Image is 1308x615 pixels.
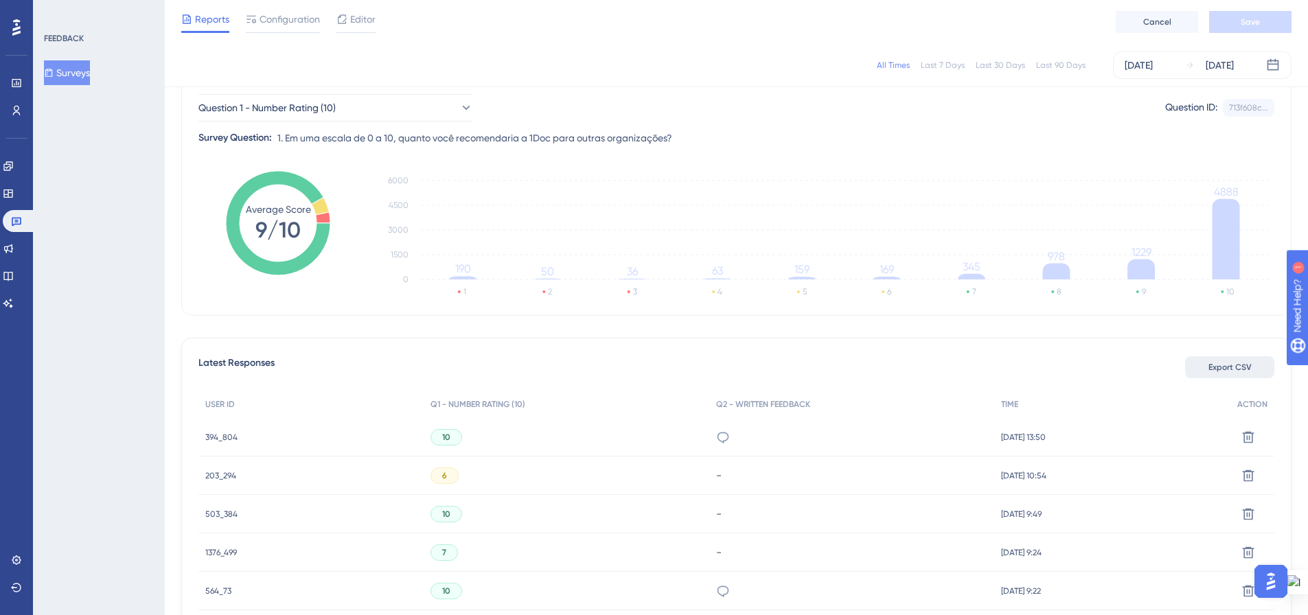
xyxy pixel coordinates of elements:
text: 7 [972,287,976,297]
tspan: 4500 [389,200,409,210]
text: 6 [887,287,891,297]
span: 1376_499 [205,547,237,558]
tspan: 159 [794,263,810,276]
span: Editor [350,11,376,27]
div: - [716,507,987,520]
text: 9 [1142,287,1146,297]
tspan: 0 [403,275,409,284]
button: Question 1 - Number Rating (10) [198,94,473,121]
div: Last 7 Days [921,60,965,71]
tspan: 6000 [388,176,409,185]
tspan: 4888 [1214,185,1239,198]
span: Q2 - WRITTEN FEEDBACK [716,399,810,410]
span: Configuration [260,11,320,27]
span: Export CSV [1208,362,1252,373]
button: Cancel [1116,11,1198,33]
div: 713f608c... [1229,102,1268,113]
span: USER ID [205,399,235,410]
div: Question ID: [1165,99,1217,117]
tspan: 190 [455,262,471,275]
span: Need Help? [32,3,86,20]
tspan: 9/10 [255,217,301,243]
text: 8 [1057,287,1062,297]
text: 3 [633,287,637,297]
span: 503_384 [205,509,238,520]
div: Last 90 Days [1036,60,1086,71]
text: 4 [718,287,722,297]
span: ACTION [1237,399,1267,410]
iframe: UserGuiding AI Assistant Launcher [1250,561,1292,602]
tspan: 1500 [391,250,409,259]
div: [DATE] [1206,57,1234,73]
tspan: 3000 [388,225,409,235]
span: Latest Responses [198,355,275,380]
span: Reports [195,11,229,27]
span: [DATE] 9:24 [1001,547,1042,558]
button: Surveys [44,60,90,85]
div: 1 [95,7,100,18]
span: 564_73 [205,585,231,596]
span: [DATE] 9:49 [1001,509,1042,520]
tspan: 345 [963,260,980,273]
span: 10 [442,585,450,596]
span: 10 [442,509,450,520]
span: 203_294 [205,470,236,481]
span: TIME [1001,399,1018,410]
span: 394_804 [205,432,238,443]
tspan: Average Score [246,204,311,215]
button: Export CSV [1185,356,1274,378]
div: Last 30 Days [976,60,1025,71]
span: 1. Em uma escala de 0 a 10, quanto você recomendaria a 1Doc para outras organizações? [277,130,672,146]
span: 7 [442,547,446,558]
tspan: 50 [541,265,554,278]
div: FEEDBACK [44,33,84,44]
button: Save [1209,11,1292,33]
tspan: 978 [1048,250,1065,263]
div: [DATE] [1125,57,1153,73]
tspan: 63 [712,264,723,277]
span: Cancel [1143,16,1171,27]
span: [DATE] 10:54 [1001,470,1046,481]
span: Q1 - NUMBER RATING (10) [431,399,525,410]
div: All Times [877,60,910,71]
span: [DATE] 13:50 [1001,432,1046,443]
text: 1 [463,287,466,297]
div: - [716,546,987,559]
span: 10 [442,432,450,443]
span: 6 [442,470,447,481]
text: 10 [1226,287,1235,297]
span: Save [1241,16,1260,27]
tspan: 36 [627,265,638,278]
text: 5 [803,287,807,297]
tspan: 1229 [1132,246,1151,259]
span: Question 1 - Number Rating (10) [198,100,336,116]
text: 2 [548,287,552,297]
span: [DATE] 9:22 [1001,585,1041,596]
div: - [716,469,987,482]
div: Survey Question: [198,130,272,146]
tspan: 169 [880,263,894,276]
